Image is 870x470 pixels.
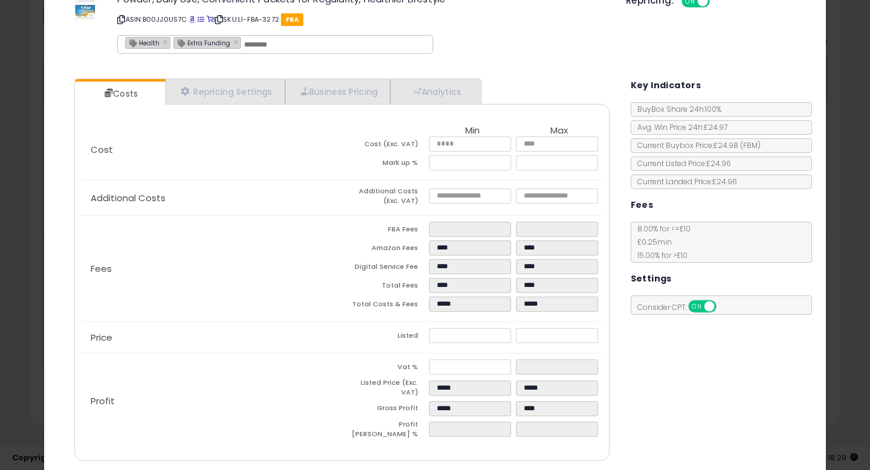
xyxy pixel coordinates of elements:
span: £24.98 [714,140,761,150]
span: 8.00 % for <= £10 [631,224,691,260]
a: All offer listings [198,14,204,24]
td: Profit [PERSON_NAME] % [342,420,429,442]
a: BuyBox page [189,14,196,24]
h5: Fees [631,198,654,213]
th: Min [429,126,516,137]
p: Price [81,333,342,343]
h5: Key Indicators [631,78,701,93]
p: ASIN: B00JJ0US7C | SKU: LI-FBA-3272 [117,10,608,29]
span: Current Landed Price: £24.96 [631,176,737,187]
td: Total Fees [342,278,429,297]
span: Consider CPT: [631,302,732,312]
a: Your listing only [207,14,213,24]
td: Mark up % [342,155,429,174]
a: Business Pricing [285,79,391,104]
td: Listed Price (Exc. VAT) [342,378,429,401]
p: Cost [81,145,342,155]
p: Additional Costs [81,193,342,203]
span: Health [126,37,159,48]
a: Analytics [390,79,480,104]
h5: Settings [631,271,672,286]
span: ( FBM ) [740,140,761,150]
td: FBA Fees [342,222,429,240]
span: BuyBox Share 24h: 100% [631,104,721,114]
span: ON [689,301,704,312]
span: Extra Funding [174,37,230,48]
a: Repricing Settings [166,79,285,104]
span: Avg. Win Price 24h: £24.97 [631,122,727,132]
a: Costs [75,82,164,106]
span: FBA [281,13,303,26]
td: Gross Profit [342,401,429,420]
a: × [163,36,170,47]
span: OFF [714,301,733,312]
span: Current Buybox Price: [631,140,761,150]
td: Amazon Fees [342,240,429,259]
td: Cost (Exc. VAT) [342,137,429,155]
p: Profit [81,396,342,406]
td: Digital Service Fee [342,259,429,278]
a: × [233,36,240,47]
span: 15.00 % for > £10 [631,250,688,260]
td: Additional Costs (Exc. VAT) [342,187,429,209]
td: Listed [342,328,429,347]
td: Vat % [342,359,429,378]
p: Fees [81,264,342,274]
th: Max [516,126,603,137]
span: Current Listed Price: £24.96 [631,158,731,169]
span: £0.25 min [631,237,672,247]
td: Total Costs & Fees [342,297,429,315]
